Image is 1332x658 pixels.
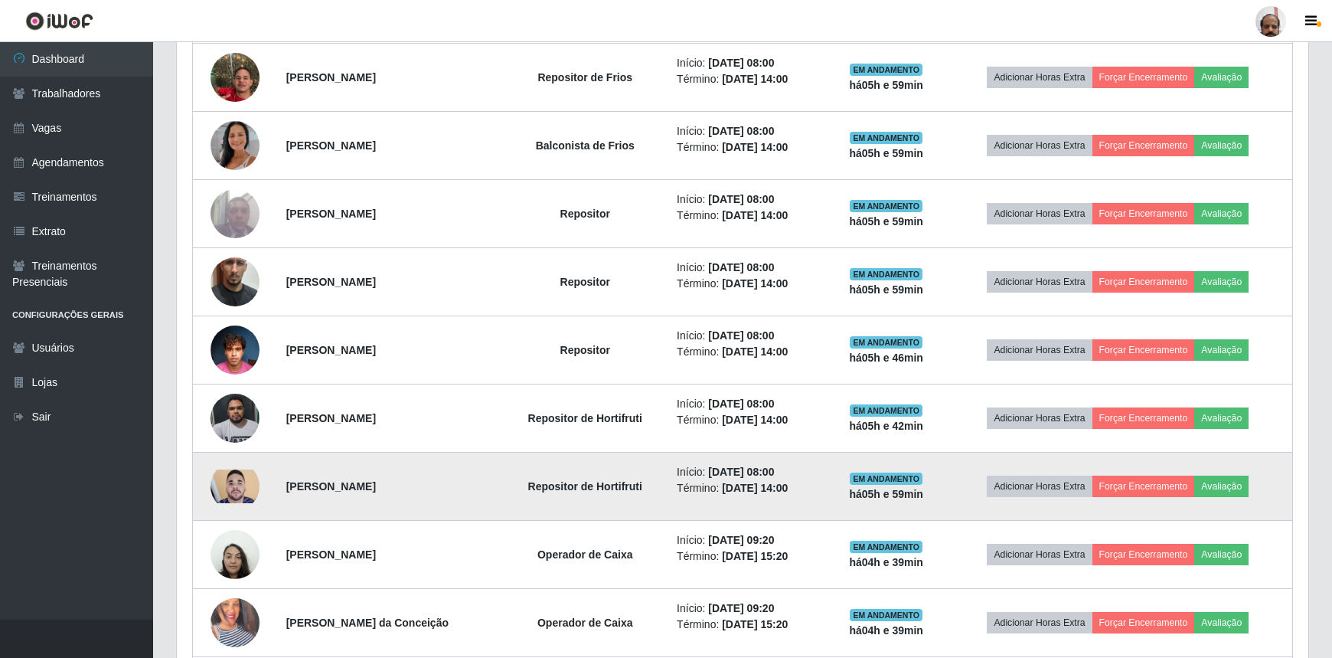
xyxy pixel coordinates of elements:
li: Início: [677,328,820,344]
button: Forçar Encerramento [1092,544,1195,565]
strong: há 04 h e 39 min [849,556,923,568]
time: [DATE] 08:00 [708,261,774,273]
strong: há 05 h e 42 min [849,420,923,432]
li: Término: [677,480,820,496]
time: [DATE] 14:00 [722,414,788,426]
button: Avaliação [1194,612,1249,633]
strong: [PERSON_NAME] [286,344,376,356]
img: CoreUI Logo [25,11,93,31]
li: Término: [677,344,820,360]
span: EM ANDAMENTO [850,473,922,485]
strong: Repositor de Frios [537,71,632,83]
strong: [PERSON_NAME] da Conceição [286,617,449,629]
button: Avaliação [1194,67,1249,88]
strong: [PERSON_NAME] [286,548,376,561]
time: [DATE] 15:20 [722,618,788,630]
button: Forçar Encerramento [1092,476,1195,497]
strong: Repositor [560,344,610,356]
img: 1749514767390.jpeg [211,34,260,121]
time: [DATE] 08:00 [708,466,774,478]
img: 1696952889057.jpeg [211,522,260,587]
button: Adicionar Horas Extra [987,612,1092,633]
img: 1752945787017.jpeg [211,238,260,326]
strong: Operador de Caixa [537,548,633,561]
time: [DATE] 08:00 [708,125,774,137]
li: Início: [677,532,820,548]
button: Adicionar Horas Extra [987,271,1092,293]
span: EM ANDAMENTO [850,541,922,553]
time: [DATE] 14:00 [722,209,788,221]
li: Início: [677,55,820,71]
li: Início: [677,123,820,139]
strong: Balconista de Frios [536,139,635,152]
li: Início: [677,260,820,276]
li: Início: [677,464,820,480]
button: Forçar Encerramento [1092,612,1195,633]
li: Início: [677,601,820,617]
li: Término: [677,71,820,87]
li: Término: [677,139,820,155]
li: Término: [677,208,820,224]
button: Adicionar Horas Extra [987,476,1092,497]
strong: Repositor [560,276,610,288]
button: Forçar Encerramento [1092,339,1195,361]
strong: [PERSON_NAME] [286,412,376,424]
li: Término: [677,548,820,565]
button: Forçar Encerramento [1092,271,1195,293]
strong: Repositor [560,208,610,220]
strong: há 05 h e 46 min [849,352,923,364]
time: [DATE] 08:00 [708,329,774,342]
img: 1723162087186.jpeg [211,181,260,246]
span: EM ANDAMENTO [850,64,922,76]
time: [DATE] 08:00 [708,193,774,205]
button: Adicionar Horas Extra [987,67,1092,88]
strong: [PERSON_NAME] [286,208,376,220]
strong: [PERSON_NAME] [286,139,376,152]
strong: [PERSON_NAME] [286,480,376,493]
button: Forçar Encerramento [1092,135,1195,156]
button: Avaliação [1194,476,1249,497]
img: 1752757807847.jpeg [211,317,260,382]
time: [DATE] 08:00 [708,57,774,69]
button: Avaliação [1194,203,1249,224]
time: [DATE] 14:00 [722,345,788,358]
strong: Operador de Caixa [537,617,633,629]
time: [DATE] 14:00 [722,482,788,494]
strong: há 05 h e 59 min [849,147,923,159]
strong: há 05 h e 59 min [849,215,923,228]
li: Início: [677,396,820,412]
button: Forçar Encerramento [1092,408,1195,429]
button: Avaliação [1194,135,1249,156]
button: Avaliação [1194,544,1249,565]
button: Forçar Encerramento [1092,67,1195,88]
button: Avaliação [1194,271,1249,293]
time: [DATE] 14:00 [722,277,788,290]
time: [DATE] 09:20 [708,534,774,546]
button: Adicionar Horas Extra [987,544,1092,565]
span: EM ANDAMENTO [850,268,922,280]
img: 1724758251870.jpeg [211,470,260,503]
strong: Repositor de Hortifruti [528,480,642,493]
button: Forçar Encerramento [1092,203,1195,224]
button: Avaliação [1194,408,1249,429]
time: [DATE] 15:20 [722,550,788,562]
strong: há 05 h e 59 min [849,488,923,500]
time: [DATE] 14:00 [722,141,788,153]
span: EM ANDAMENTO [850,336,922,349]
button: Avaliação [1194,339,1249,361]
strong: há 05 h e 59 min [849,79,923,91]
time: [DATE] 08:00 [708,398,774,410]
button: Adicionar Horas Extra [987,408,1092,429]
strong: há 04 h e 39 min [849,624,923,637]
span: EM ANDAMENTO [850,200,922,212]
span: EM ANDAMENTO [850,404,922,417]
strong: Repositor de Hortifruti [528,412,642,424]
li: Término: [677,276,820,292]
strong: [PERSON_NAME] [286,276,376,288]
li: Término: [677,412,820,428]
strong: [PERSON_NAME] [286,71,376,83]
button: Adicionar Horas Extra [987,203,1092,224]
img: 1743778813300.jpeg [211,102,260,189]
time: [DATE] 14:00 [722,73,788,85]
button: Adicionar Horas Extra [987,339,1092,361]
